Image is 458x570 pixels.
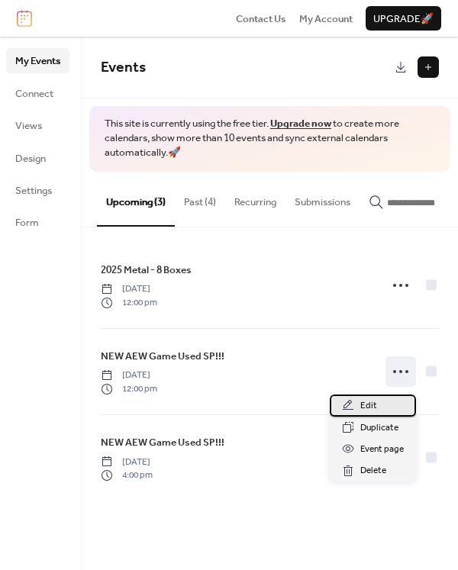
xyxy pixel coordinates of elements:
[15,86,53,101] span: Connect
[15,53,60,69] span: My Events
[101,282,157,296] span: [DATE]
[101,456,153,469] span: [DATE]
[6,210,69,234] a: Form
[236,11,286,27] span: Contact Us
[6,146,69,170] a: Design
[15,215,39,230] span: Form
[101,349,224,364] span: NEW AEW Game Used SP!!!
[97,172,175,227] button: Upcoming (3)
[101,469,153,482] span: 4:00 pm
[101,348,224,365] a: NEW AEW Game Used SP!!!
[101,435,224,450] span: NEW AEW Game Used SP!!!
[101,434,224,451] a: NEW AEW Game Used SP!!!
[225,172,285,225] button: Recurring
[299,11,353,26] a: My Account
[373,11,434,27] span: Upgrade 🚀
[299,11,353,27] span: My Account
[6,48,69,72] a: My Events
[15,151,46,166] span: Design
[101,382,157,396] span: 12:00 pm
[101,369,157,382] span: [DATE]
[17,10,32,27] img: logo
[101,262,192,279] a: 2025 Metal - 8 Boxes
[360,442,404,457] span: Event page
[6,178,69,202] a: Settings
[285,172,360,225] button: Submissions
[105,117,435,160] span: This site is currently using the free tier. to create more calendars, show more than 10 events an...
[6,113,69,137] a: Views
[101,296,157,310] span: 12:00 pm
[15,118,42,134] span: Views
[360,398,377,414] span: Edit
[175,172,225,225] button: Past (4)
[6,81,69,105] a: Connect
[270,114,331,134] a: Upgrade now
[366,6,441,31] button: Upgrade🚀
[236,11,286,26] a: Contact Us
[360,420,398,436] span: Duplicate
[101,53,146,82] span: Events
[360,463,386,478] span: Delete
[101,262,192,278] span: 2025 Metal - 8 Boxes
[15,183,52,198] span: Settings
